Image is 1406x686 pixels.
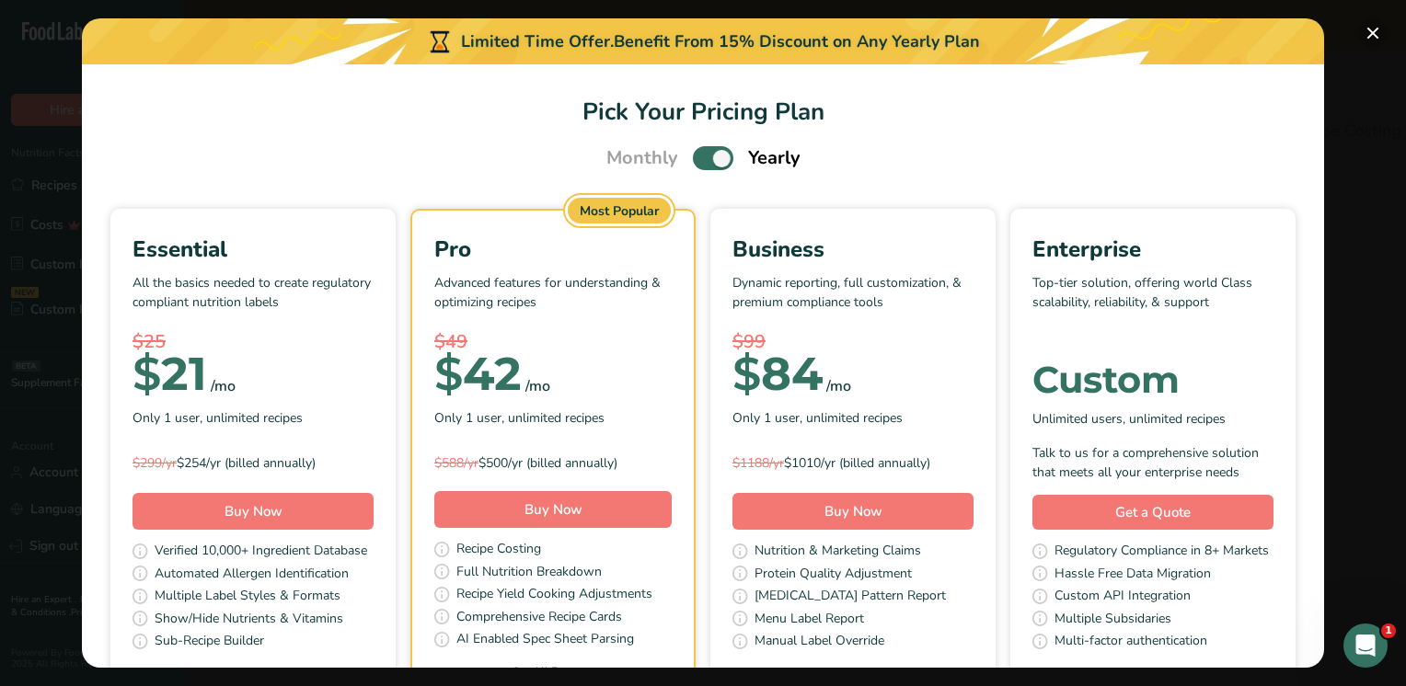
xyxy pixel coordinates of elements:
span: Menu Label Report [755,609,864,632]
span: 1 [1381,623,1396,638]
div: /mo [525,375,550,397]
span: Show/Hide Nutrients & Vitamins [155,609,343,632]
a: Get a Quote [1032,495,1273,531]
div: $49 [434,328,672,356]
p: Advanced features for understanding & optimizing recipes [434,273,672,328]
div: Enterprise [1032,233,1273,266]
div: $1010/yr (billed annually) [732,453,974,473]
span: $ [732,346,761,402]
p: Top-tier solution, offering world Class scalability, reliability, & support [1032,273,1273,328]
h1: Pick Your Pricing Plan [104,94,1302,130]
span: $588/yr [434,454,478,472]
iframe: Intercom live chat [1343,623,1388,668]
span: $1188/yr [732,454,784,472]
div: 84 [732,356,823,393]
span: Unlimited users, unlimited recipes [1032,409,1226,429]
div: Benefit From 15% Discount on Any Yearly Plan [614,29,980,54]
p: All the basics needed to create regulatory compliant nutrition labels [133,273,374,328]
div: Custom [1032,361,1273,398]
span: Nutrition & Marketing Claims [755,541,921,564]
span: Automated Allergen Identification [155,564,349,587]
button: Buy Now [434,491,672,528]
span: Recipe Yield Cooking Adjustments [456,584,652,607]
span: Protein Quality Adjustment [755,564,912,587]
span: Verified 10,000+ Ingredient Database [155,541,367,564]
span: $ [434,346,463,402]
p: Dynamic reporting, full customization, & premium compliance tools [732,273,974,328]
span: Multiple Label Styles & Formats [155,586,340,609]
div: $25 [133,328,374,356]
span: Buy Now [824,502,882,520]
span: Sub-Recipe Builder [155,631,264,654]
span: Buy Now [225,502,282,520]
span: Multiple Subsidaries [1054,609,1171,632]
span: Recipe Costing [456,539,541,562]
div: $500/yr (billed annually) [434,453,672,473]
span: Only 1 user, unlimited recipes [434,408,605,428]
div: Essential [133,233,374,266]
span: Yearly [748,144,801,172]
span: Monthly [606,144,678,172]
span: Only 1 user, unlimited recipes [133,408,303,428]
div: 42 [434,356,522,393]
div: $99 [732,328,974,356]
div: Business [732,233,974,266]
div: Pro [434,233,672,266]
button: Buy Now [732,493,974,530]
span: Manual Label Override [755,631,884,654]
div: Talk to us for a comprehensive solution that meets all your enterprise needs [1032,443,1273,482]
span: $299/yr [133,454,177,472]
div: $254/yr (billed annually) [133,453,374,473]
div: /mo [826,375,851,397]
span: Get a Quote [1115,502,1191,523]
div: 21 [133,356,207,393]
span: AI Enabled Spec Sheet Parsing [456,629,634,652]
span: Buy Now [524,500,582,519]
span: $ [133,346,161,402]
span: Custom API Integration [1054,586,1191,609]
a: See All Features [710,665,996,681]
div: Limited Time Offer. [82,18,1324,64]
span: Regulatory Compliance in 8+ Markets [1054,541,1269,564]
div: /mo [211,375,236,397]
span: Multi-factor authentication [1054,631,1207,654]
span: [MEDICAL_DATA] Pattern Report [755,586,946,609]
span: Full Nutrition Breakdown [456,562,602,585]
span: Hassle Free Data Migration [1054,564,1211,587]
a: See All Features [1010,665,1296,681]
div: Most Popular [568,198,671,223]
span: Only 1 user, unlimited recipes [732,408,903,428]
a: See All Features [110,665,396,681]
button: Buy Now [133,493,374,530]
span: Comprehensive Recipe Cards [456,607,622,630]
a: See All Features [412,663,694,680]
